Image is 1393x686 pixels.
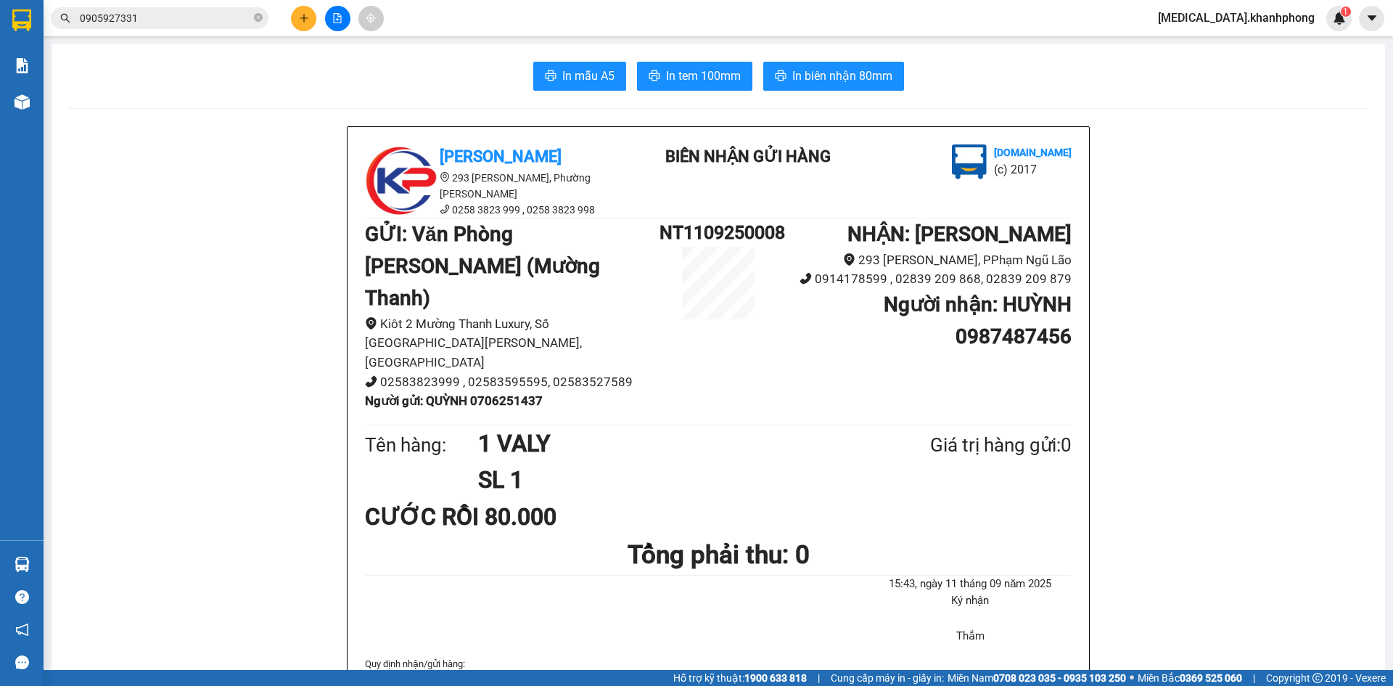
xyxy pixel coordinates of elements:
span: close-circle [254,12,263,25]
img: logo.jpg [952,144,987,179]
span: environment [365,317,377,330]
h1: SL 1 [478,462,860,498]
span: In biên nhận 80mm [792,67,892,85]
span: copyright [1312,673,1323,683]
b: BIÊN NHẬN GỬI HÀNG [665,147,831,166]
span: close-circle [254,13,263,22]
span: ⚪️ [1130,675,1134,681]
span: question-circle [15,590,29,604]
span: aim [366,13,376,23]
span: file-add [332,13,342,23]
span: phone [800,272,812,285]
strong: 0369 525 060 [1180,672,1242,684]
li: 293 [PERSON_NAME], Phường [PERSON_NAME] [365,170,626,202]
button: aim [358,6,384,31]
span: Miền Bắc [1138,670,1242,686]
input: Tìm tên, số ĐT hoặc mã đơn [80,10,251,26]
img: solution-icon [15,58,30,73]
span: phone [365,375,377,388]
h1: 1 VALY [478,425,860,462]
button: file-add [325,6,350,31]
button: printerIn mẫu A5 [533,62,626,91]
img: warehouse-icon [15,557,30,572]
span: environment [843,253,855,266]
b: [PERSON_NAME] [440,147,562,166]
span: printer [775,70,786,83]
div: Giá trị hàng gửi: 0 [860,430,1072,460]
li: Thắm [869,628,1072,645]
span: In mẫu A5 [562,67,615,85]
span: Miền Nam [948,670,1126,686]
img: warehouse-icon [15,94,30,110]
span: In tem 100mm [666,67,741,85]
span: message [15,656,29,669]
h1: NT1109250008 [659,219,777,247]
sup: 1 [1341,7,1351,17]
span: environment [440,172,450,182]
span: caret-down [1365,12,1378,25]
button: printerIn biên nhận 80mm [763,62,904,91]
button: caret-down [1359,6,1384,31]
span: printer [545,70,556,83]
button: plus [291,6,316,31]
button: printerIn tem 100mm [637,62,752,91]
span: notification [15,623,29,637]
span: 1 [1343,7,1348,17]
li: 293 [PERSON_NAME], PPhạm Ngũ Lão [777,250,1072,270]
span: | [1253,670,1255,686]
span: Hỗ trợ kỹ thuật: [673,670,807,686]
span: phone [440,204,450,214]
li: 02583823999 , 02583595595, 02583527589 [365,372,659,392]
span: [MEDICAL_DATA].khanhphong [1146,9,1326,27]
b: NHẬN : [PERSON_NAME] [847,222,1072,246]
img: logo.jpg [365,144,437,217]
li: 15:43, ngày 11 tháng 09 năm 2025 [869,576,1072,593]
strong: 1900 633 818 [744,672,807,684]
img: logo-vxr [12,9,31,31]
b: Người nhận : HUỲNH 0987487456 [884,293,1072,348]
img: icon-new-feature [1333,12,1346,25]
b: Người gửi : QUỲNH 0706251437 [365,393,543,408]
span: search [60,13,70,23]
li: (c) 2017 [994,160,1072,179]
li: Kiôt 2 Mường Thanh Luxury, Số [GEOGRAPHIC_DATA][PERSON_NAME], [GEOGRAPHIC_DATA] [365,314,659,372]
span: printer [649,70,660,83]
strong: 0708 023 035 - 0935 103 250 [993,672,1126,684]
span: Cung cấp máy in - giấy in: [831,670,944,686]
span: | [818,670,820,686]
li: 0914178599 , 02839 209 868, 02839 209 879 [777,269,1072,289]
div: CƯỚC RỒI 80.000 [365,499,598,535]
li: Ký nhận [869,592,1072,610]
b: GỬI : Văn Phòng [PERSON_NAME] (Mường Thanh) [365,222,600,310]
div: Tên hàng: [365,430,478,460]
b: [DOMAIN_NAME] [994,147,1072,158]
h1: Tổng phải thu: 0 [365,535,1072,575]
li: 0258 3823 999 , 0258 3823 998 [365,202,626,218]
span: plus [299,13,309,23]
